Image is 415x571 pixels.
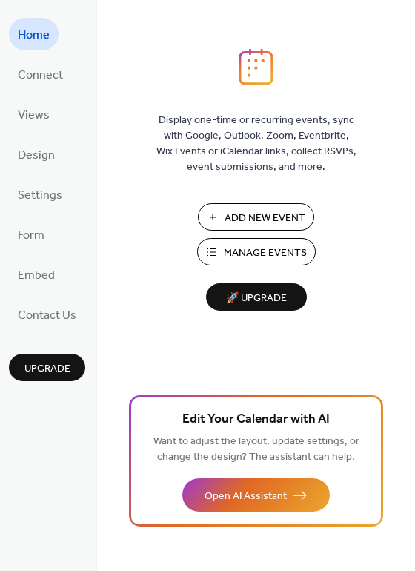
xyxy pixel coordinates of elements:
span: Edit Your Calendar with AI [182,409,330,430]
a: Contact Us [9,298,85,331]
button: 🚀 Upgrade [206,283,307,311]
a: Design [9,138,64,171]
button: Add New Event [198,203,314,231]
a: Form [9,218,53,251]
span: Add New Event [225,211,305,226]
span: Manage Events [224,245,307,261]
span: Upgrade [24,361,70,377]
span: Open AI Assistant [205,489,287,504]
span: Embed [18,264,55,288]
span: Design [18,144,55,168]
a: Settings [9,178,71,211]
span: Form [18,224,44,248]
span: Connect [18,64,63,88]
button: Open AI Assistant [182,478,330,512]
a: Home [9,18,59,50]
a: Embed [9,258,64,291]
a: Connect [9,58,72,90]
img: logo_icon.svg [239,48,273,85]
span: Settings [18,184,62,208]
a: Views [9,98,59,131]
span: Contact Us [18,304,76,328]
span: Want to adjust the layout, update settings, or change the design? The assistant can help. [153,432,359,467]
span: 🚀 Upgrade [215,288,298,308]
span: Home [18,24,50,47]
button: Manage Events [197,238,316,265]
span: Display one-time or recurring events, sync with Google, Outlook, Zoom, Eventbrite, Wix Events or ... [156,113,356,175]
span: Views [18,104,50,128]
button: Upgrade [9,354,85,381]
